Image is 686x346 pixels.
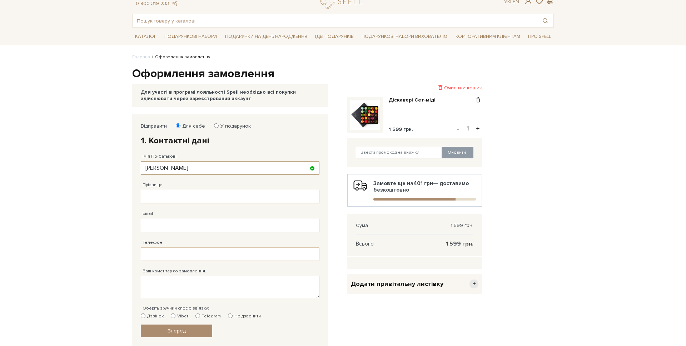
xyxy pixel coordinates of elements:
[143,153,177,160] label: Ім'я По-батькові
[195,313,221,320] label: Telegram
[150,54,210,60] li: Оформлення замовлення
[133,14,537,27] input: Пошук товару у каталозі
[143,268,206,275] label: Ваш коментар до замовлення.
[141,313,164,320] label: Дзвінок
[389,97,441,103] a: Діскавері Сет-міді
[359,30,450,43] a: Подарункові набори вихователю
[228,313,233,318] input: Не дзвонити
[171,313,188,320] label: Viber
[525,31,554,42] a: Про Spell
[141,135,319,146] h2: 1. Контактні дані
[356,222,368,229] span: Сума
[537,14,553,27] button: Пошук товару у каталозі
[347,84,482,91] div: Очистити кошик
[141,313,145,318] input: Дзвінок
[474,123,482,134] button: +
[356,241,374,247] span: Всього
[132,31,159,42] a: Каталог
[178,123,205,129] label: Для себе
[442,147,473,158] button: Оновити
[143,211,153,217] label: Email
[143,182,163,188] label: Прізвище
[214,123,219,128] input: У подарунок
[216,123,251,129] label: У подарунок
[168,328,186,334] span: Вперед
[132,66,554,81] h1: Оформлення замовлення
[171,0,178,6] a: telegram
[454,123,462,134] button: -
[171,313,175,318] input: Viber
[143,239,162,246] label: Телефон
[389,126,413,132] span: 1 599 грн.
[451,222,473,229] span: 1 599 грн.
[228,313,261,320] label: Не дзвонити
[312,31,357,42] a: Ідеї подарунків
[132,54,150,60] a: Головна
[136,0,169,6] a: 0 800 319 233
[195,313,200,318] input: Telegram
[353,180,476,201] div: Замовте ще на — доставимо безкоштовно
[176,123,180,128] input: Для себе
[143,305,209,312] label: Оберіть зручний спосіб зв`язку:
[141,123,167,129] label: Відправити
[222,31,310,42] a: Подарунки на День народження
[161,31,220,42] a: Подарункові набори
[453,30,523,43] a: Корпоративним клієнтам
[356,147,442,158] input: Ввести промокод на знижку
[413,180,433,187] b: 401 грн
[141,89,319,102] div: Для участі в програмі лояльності Spell необхідно всі покупки здійснювати через зареєстрований акк...
[446,241,473,247] span: 1 599 грн.
[469,280,478,288] span: +
[350,100,380,130] img: Діскавері Сет-міді
[351,280,443,288] span: Додати привітальну листівку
